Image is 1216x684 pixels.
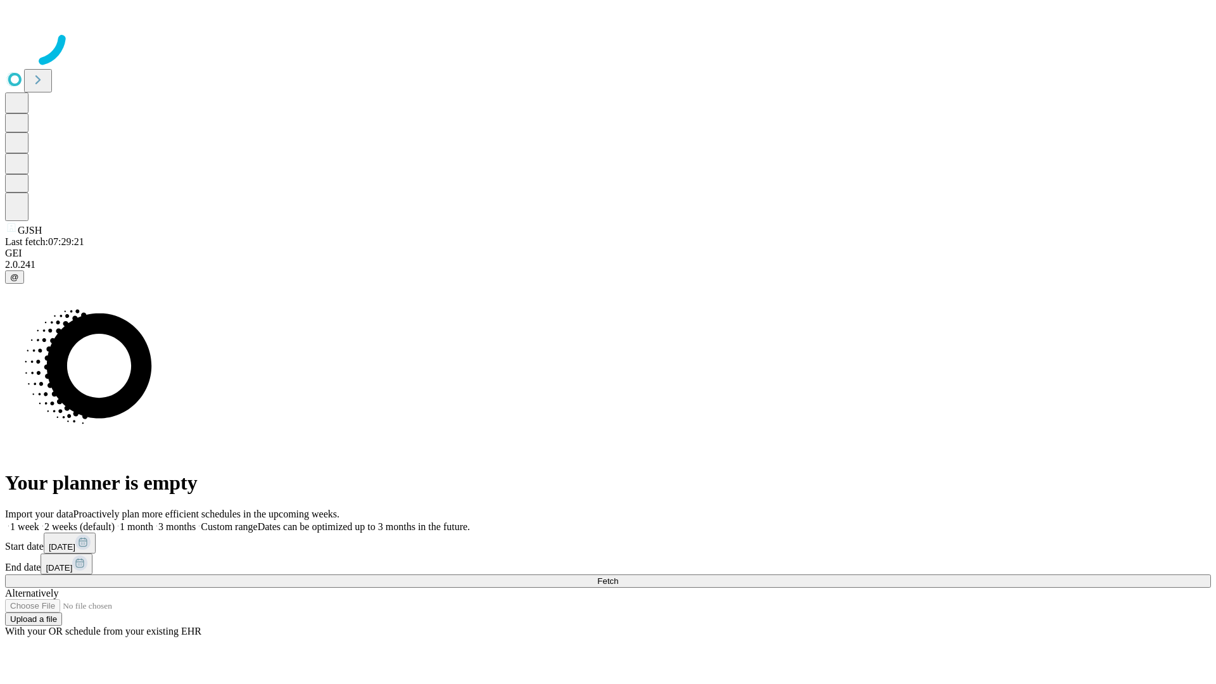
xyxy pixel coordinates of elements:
[5,533,1211,554] div: Start date
[46,563,72,573] span: [DATE]
[44,533,96,554] button: [DATE]
[158,521,196,532] span: 3 months
[10,521,39,532] span: 1 week
[49,542,75,552] span: [DATE]
[5,248,1211,259] div: GEI
[18,225,42,236] span: GJSH
[5,626,201,636] span: With your OR schedule from your existing EHR
[120,521,153,532] span: 1 month
[41,554,92,574] button: [DATE]
[597,576,618,586] span: Fetch
[73,509,339,519] span: Proactively plan more efficient schedules in the upcoming weeks.
[5,270,24,284] button: @
[5,612,62,626] button: Upload a file
[5,236,84,247] span: Last fetch: 07:29:21
[201,521,257,532] span: Custom range
[258,521,470,532] span: Dates can be optimized up to 3 months in the future.
[5,509,73,519] span: Import your data
[5,554,1211,574] div: End date
[44,521,115,532] span: 2 weeks (default)
[5,471,1211,495] h1: Your planner is empty
[5,259,1211,270] div: 2.0.241
[10,272,19,282] span: @
[5,588,58,598] span: Alternatively
[5,574,1211,588] button: Fetch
